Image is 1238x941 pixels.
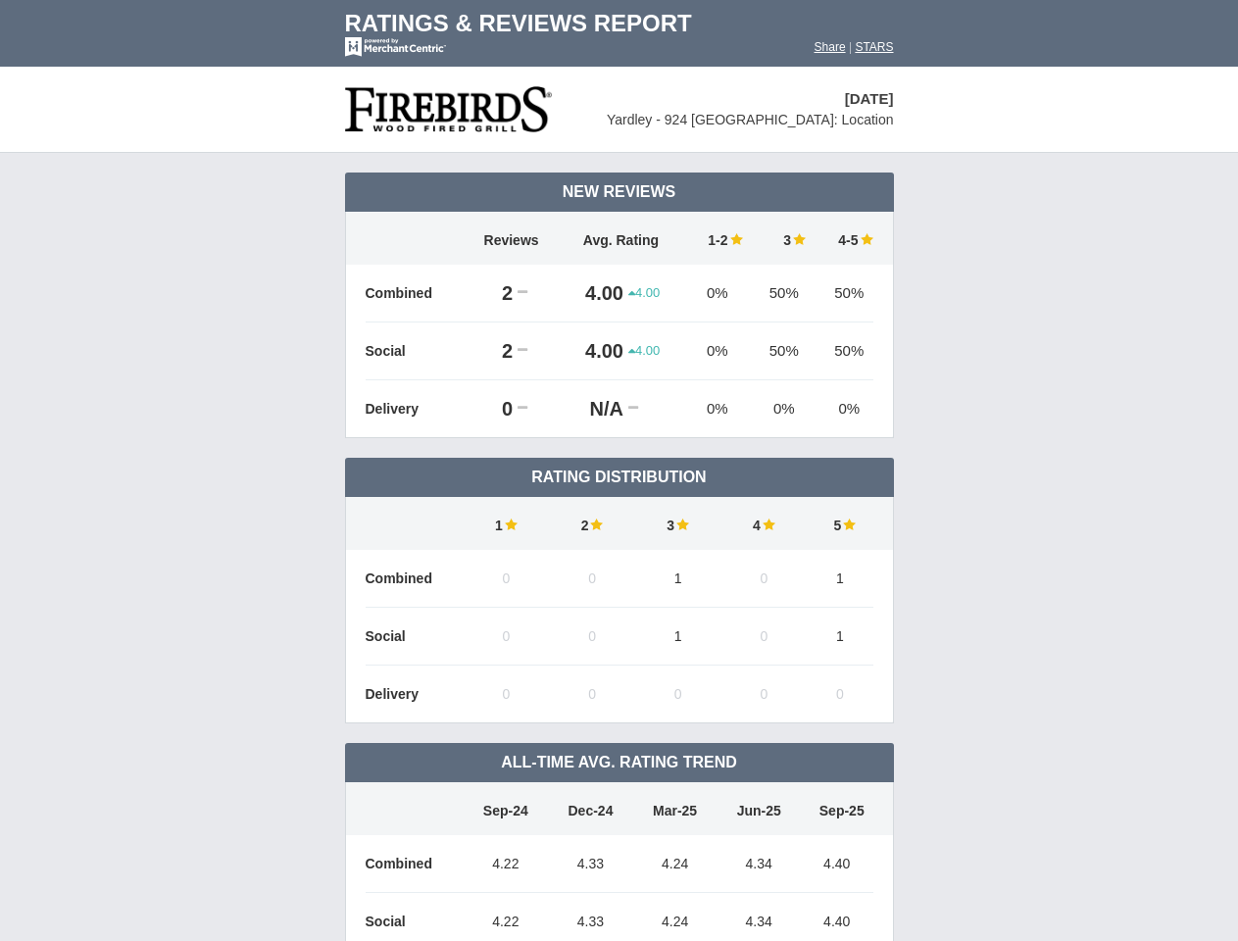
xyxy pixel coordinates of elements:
td: Combined [366,265,464,322]
td: 4.22 [464,835,549,893]
td: Social [366,608,464,666]
td: Reviews [464,212,560,265]
td: 3 [635,497,721,550]
td: Avg. Rating [560,212,683,265]
td: 50% [753,265,817,322]
td: 0 [464,380,519,438]
td: 2 [549,497,635,550]
td: 4.33 [548,835,633,893]
span: [DATE] [845,90,894,107]
td: 4.34 [717,835,801,893]
span: 0 [502,628,510,644]
span: 4.00 [628,284,660,302]
td: Mar-25 [633,782,718,835]
td: New Reviews [345,173,894,212]
td: 1 [807,550,872,608]
td: 0% [753,380,817,438]
span: 0 [674,686,682,702]
a: STARS [855,40,893,54]
td: 2 [464,322,519,380]
td: 0% [682,322,752,380]
span: 0 [761,686,768,702]
td: 50% [753,322,817,380]
span: 0 [502,570,510,586]
span: 0 [836,686,844,702]
img: star-full-15.png [728,232,743,246]
td: 1 [635,550,721,608]
img: star-full-15.png [841,518,856,531]
img: star-full-15.png [588,518,603,531]
span: 0 [761,570,768,586]
td: Dec-24 [548,782,633,835]
td: Jun-25 [717,782,801,835]
span: | [849,40,852,54]
img: star-full-15.png [791,232,806,246]
td: 4.00 [560,265,628,322]
td: All-Time Avg. Rating Trend [345,743,894,782]
a: Share [815,40,846,54]
img: star-full-15.png [859,232,873,246]
span: 0 [588,686,596,702]
td: 0% [682,380,752,438]
td: 2 [464,265,519,322]
td: Social [366,322,464,380]
td: Combined [366,835,464,893]
td: 4 [721,497,808,550]
td: 4.40 [801,835,873,893]
span: 0 [761,628,768,644]
img: stars-firebirds-restaurants-logo-50.png [345,86,553,132]
span: 0 [502,686,510,702]
span: 0 [588,570,596,586]
td: 4.24 [633,835,718,893]
td: 50% [816,322,872,380]
td: 50% [816,265,872,322]
span: 4.00 [628,342,660,360]
td: 5 [807,497,872,550]
td: 4-5 [816,212,872,265]
td: Delivery [366,380,464,438]
img: star-full-15.png [761,518,775,531]
td: 1-2 [682,212,752,265]
td: Rating Distribution [345,458,894,497]
td: Delivery [366,666,464,723]
td: Sep-25 [801,782,873,835]
td: 1 [635,608,721,666]
td: N/A [560,380,628,438]
td: Sep-24 [464,782,549,835]
td: 4.00 [560,322,628,380]
td: 3 [753,212,817,265]
td: 0% [682,265,752,322]
img: star-full-15.png [674,518,689,531]
td: 1 [807,608,872,666]
span: 0 [588,628,596,644]
td: Combined [366,550,464,608]
td: 1 [464,497,550,550]
td: 0% [816,380,872,438]
img: star-full-15.png [503,518,518,531]
img: mc-powered-by-logo-white-103.png [345,37,446,57]
span: Yardley - 924 [GEOGRAPHIC_DATA]: Location [607,112,894,127]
